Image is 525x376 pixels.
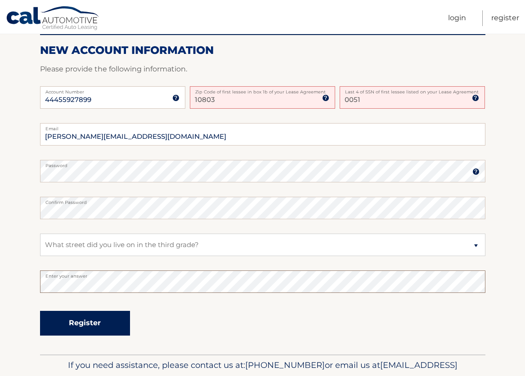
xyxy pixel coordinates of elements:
img: tooltip.svg [472,94,479,102]
span: [PHONE_NUMBER] [245,360,325,370]
label: Account Number [40,86,185,93]
img: tooltip.svg [172,94,179,102]
label: Password [40,160,485,167]
input: Zip Code [190,86,335,109]
a: Register [491,10,519,26]
button: Register [40,311,130,336]
input: SSN or EIN (last 4 digits only) [340,86,485,109]
label: Enter your answer [40,270,485,278]
a: Cal Automotive [6,6,100,32]
input: Account Number [40,86,185,109]
label: Confirm Password [40,197,485,204]
img: tooltip.svg [322,94,329,102]
label: Last 4 of SSN of first lessee listed on your Lease Agreement [340,86,485,93]
label: Zip Code of first lessee in box 1b of your Lease Agreement [190,86,335,93]
input: Email [40,123,485,146]
p: Please provide the following information. [40,63,485,75]
img: tooltip.svg [472,168,480,175]
a: Login [448,10,466,26]
h2: New Account Information [40,44,485,57]
label: Email [40,123,485,130]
